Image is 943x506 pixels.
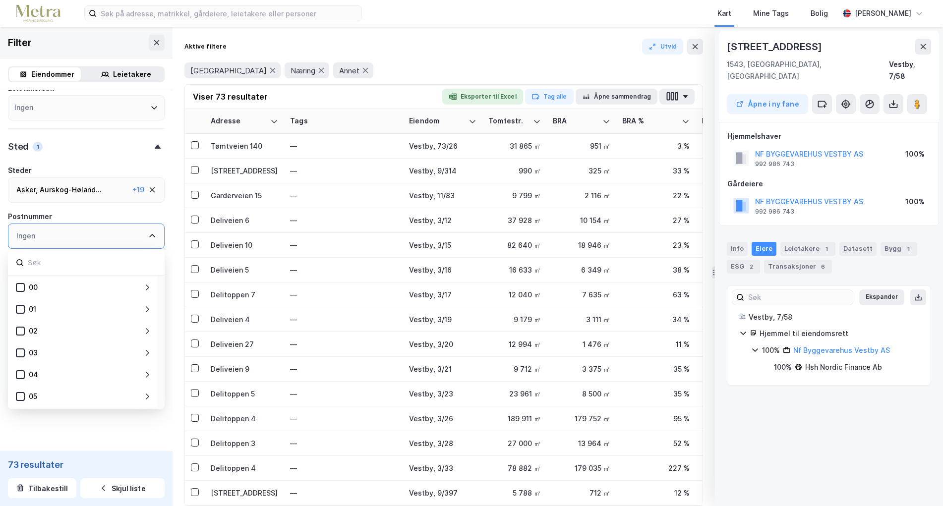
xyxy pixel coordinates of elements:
[488,141,541,151] div: 31 865 ㎡
[622,190,690,201] div: 22 %
[755,208,794,216] div: 992 986 743
[488,413,541,424] div: 189 911 ㎡
[409,116,465,126] div: Eiendom
[553,215,610,225] div: 10 154 ㎡
[553,289,610,300] div: 7 635 ㎡
[291,66,315,75] span: Næring
[553,166,610,176] div: 325 ㎡
[855,7,911,19] div: [PERSON_NAME]
[211,215,278,225] div: Deliveien 6
[702,289,759,300] div: 6 921 ㎡
[409,265,476,275] div: Vestby, 3/16
[409,389,476,399] div: Vestby, 3/23
[290,163,397,179] div: —
[409,190,476,201] div: Vestby, 11/83
[839,242,877,256] div: Datasett
[893,458,943,506] iframe: Chat Widget
[190,66,267,75] span: [GEOGRAPHIC_DATA]
[211,339,278,349] div: Deliveien 27
[8,211,52,223] div: Postnummer
[553,413,610,424] div: 179 752 ㎡
[488,488,541,498] div: 5 788 ㎡
[211,166,278,176] div: [STREET_ADDRESS]
[290,312,397,328] div: —
[702,463,759,473] div: 36 215 ㎡
[622,215,690,225] div: 27 %
[409,240,476,250] div: Vestby, 3/15
[488,339,541,349] div: 12 994 ㎡
[290,460,397,476] div: —
[113,68,151,80] div: Leietakere
[290,361,397,377] div: —
[893,458,943,506] div: Kontrollprogram for chat
[818,262,828,272] div: 6
[211,289,278,300] div: Delitoppen 7
[774,361,792,373] div: 100%
[409,215,476,225] div: Vestby, 3/12
[290,116,397,126] div: Tags
[702,116,747,126] div: BYA
[409,289,476,300] div: Vestby, 3/17
[8,141,29,153] div: Sted
[727,94,808,114] button: Åpne i ny fane
[744,290,853,305] input: Søk
[488,190,541,201] div: 9 799 ㎡
[290,386,397,402] div: —
[553,389,610,399] div: 8 500 ㎡
[889,58,931,82] div: Vestby, 7/58
[211,438,278,449] div: Delitoppen 3
[488,289,541,300] div: 12 040 ㎡
[211,413,278,424] div: Delitoppen 4
[805,361,882,373] div: Hsh Nordic Finance Ab
[211,265,278,275] div: Deliveien 5
[488,240,541,250] div: 82 640 ㎡
[97,6,361,21] input: Søk på adresse, matrikkel, gårdeiere, leietakere eller personer
[442,89,523,105] button: Eksporter til Excel
[290,262,397,278] div: —
[290,237,397,253] div: —
[553,488,610,498] div: 712 ㎡
[80,478,165,498] button: Skjul liste
[8,458,165,470] div: 73 resultater
[16,184,38,196] div: Asker ,
[622,116,678,126] div: BRA %
[14,102,33,113] div: Ingen
[622,438,690,449] div: 52 %
[859,289,904,305] button: Ekspander
[16,230,35,242] div: Ingen
[339,66,359,75] span: Annet
[8,478,76,498] button: Tilbakestill
[622,339,690,349] div: 11 %
[727,58,889,82] div: 1543, [GEOGRAPHIC_DATA], [GEOGRAPHIC_DATA]
[702,141,759,151] div: 1 124 ㎡
[702,215,759,225] div: 9 680 ㎡
[702,413,759,424] div: 37 161 ㎡
[753,7,789,19] div: Mine Tags
[793,346,890,354] a: Nf Byggevarehus Vestby AS
[488,116,529,126] div: Tomtestr.
[409,364,476,374] div: Vestby, 3/21
[211,463,278,473] div: Delitoppen 4
[8,35,32,51] div: Filter
[702,438,759,449] div: 8 832 ㎡
[290,138,397,154] div: —
[33,142,43,152] div: 1
[702,240,759,250] div: 19 079 ㎡
[290,287,397,303] div: —
[553,314,610,325] div: 3 111 ㎡
[184,43,227,51] div: Aktive filtere
[193,91,268,103] div: Viser 73 resultater
[553,265,610,275] div: 6 349 ㎡
[727,260,760,274] div: ESG
[622,463,690,473] div: 227 %
[905,148,925,160] div: 100%
[488,463,541,473] div: 78 882 ㎡
[727,39,824,55] div: [STREET_ADDRESS]
[702,190,759,201] div: 1 373 ㎡
[31,68,74,80] div: Eiendommer
[132,184,144,196] div: + 19
[622,413,690,424] div: 95 %
[702,364,759,374] div: 3 375 ㎡
[622,389,690,399] div: 35 %
[409,438,476,449] div: Vestby, 3/28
